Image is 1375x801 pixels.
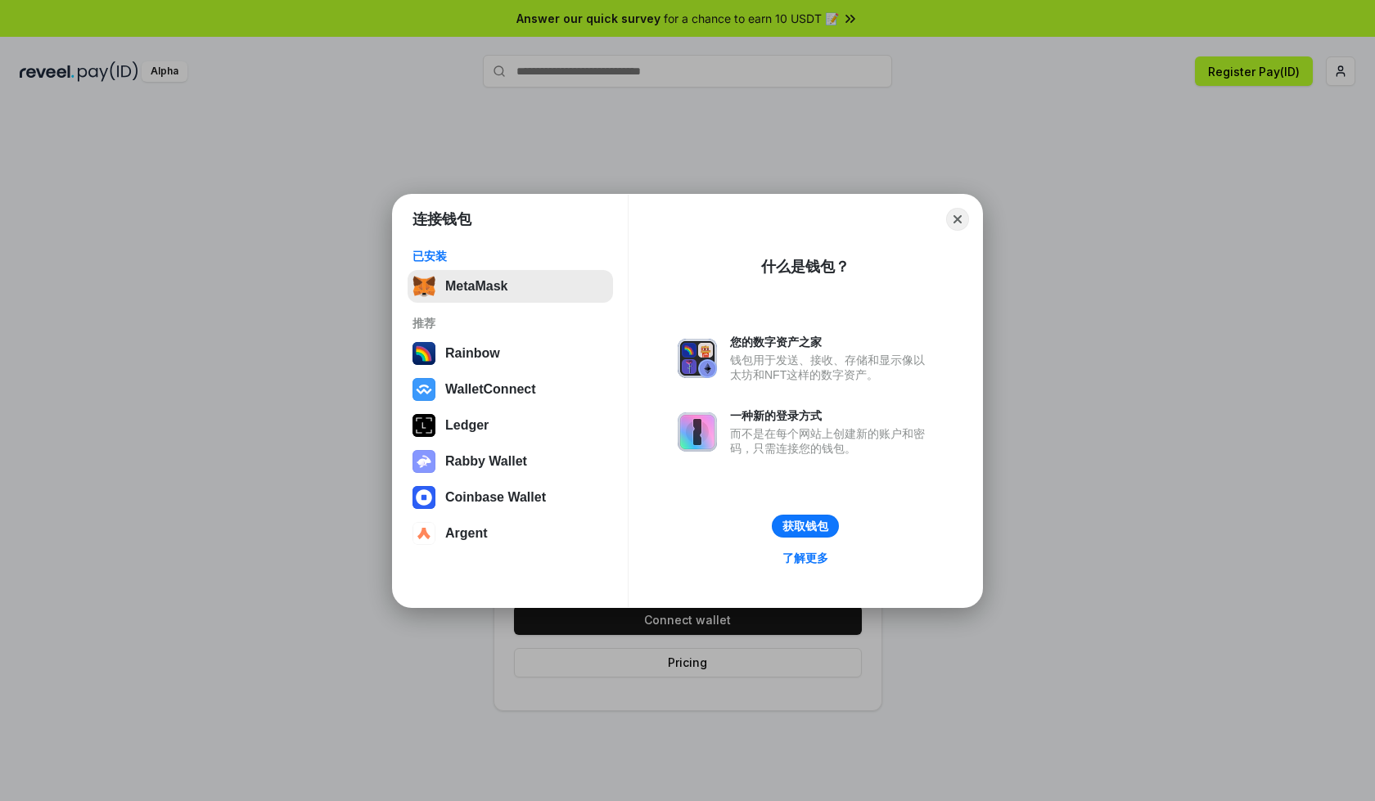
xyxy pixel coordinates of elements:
[445,279,507,294] div: MetaMask
[408,517,613,550] button: Argent
[408,409,613,442] button: Ledger
[412,486,435,509] img: svg+xml,%3Csvg%20width%3D%2228%22%20height%3D%2228%22%20viewBox%3D%220%200%2028%2028%22%20fill%3D...
[445,346,500,361] div: Rainbow
[772,515,839,538] button: 获取钱包
[445,490,546,505] div: Coinbase Wallet
[412,342,435,365] img: svg+xml,%3Csvg%20width%3D%22120%22%20height%3D%22120%22%20viewBox%3D%220%200%20120%20120%22%20fil...
[412,275,435,298] img: svg+xml,%3Csvg%20fill%3D%22none%22%20height%3D%2233%22%20viewBox%3D%220%200%2035%2033%22%20width%...
[782,519,828,533] div: 获取钱包
[408,373,613,406] button: WalletConnect
[946,208,969,231] button: Close
[412,378,435,401] img: svg+xml,%3Csvg%20width%3D%2228%22%20height%3D%2228%22%20viewBox%3D%220%200%2028%2028%22%20fill%3D...
[408,445,613,478] button: Rabby Wallet
[445,454,527,469] div: Rabby Wallet
[730,353,933,382] div: 钱包用于发送、接收、存储和显示像以太坊和NFT这样的数字资产。
[412,414,435,437] img: svg+xml,%3Csvg%20xmlns%3D%22http%3A%2F%2Fwww.w3.org%2F2000%2Fsvg%22%20width%3D%2228%22%20height%3...
[412,209,471,229] h1: 连接钱包
[773,547,838,569] a: 了解更多
[412,249,608,263] div: 已安装
[412,522,435,545] img: svg+xml,%3Csvg%20width%3D%2228%22%20height%3D%2228%22%20viewBox%3D%220%200%2028%2028%22%20fill%3D...
[408,270,613,303] button: MetaMask
[445,382,536,397] div: WalletConnect
[408,337,613,370] button: Rainbow
[730,408,933,423] div: 一种新的登录方式
[678,412,717,452] img: svg+xml,%3Csvg%20xmlns%3D%22http%3A%2F%2Fwww.w3.org%2F2000%2Fsvg%22%20fill%3D%22none%22%20viewBox...
[412,316,608,331] div: 推荐
[730,426,933,456] div: 而不是在每个网站上创建新的账户和密码，只需连接您的钱包。
[678,339,717,378] img: svg+xml,%3Csvg%20xmlns%3D%22http%3A%2F%2Fwww.w3.org%2F2000%2Fsvg%22%20fill%3D%22none%22%20viewBox...
[445,418,489,433] div: Ledger
[730,335,933,349] div: 您的数字资产之家
[445,526,488,541] div: Argent
[408,481,613,514] button: Coinbase Wallet
[412,450,435,473] img: svg+xml,%3Csvg%20xmlns%3D%22http%3A%2F%2Fwww.w3.org%2F2000%2Fsvg%22%20fill%3D%22none%22%20viewBox...
[782,551,828,565] div: 了解更多
[761,257,850,277] div: 什么是钱包？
